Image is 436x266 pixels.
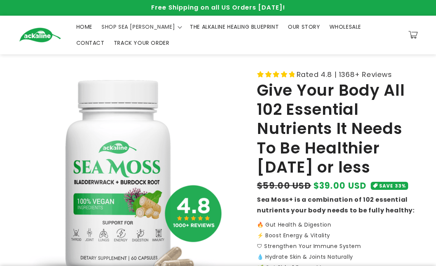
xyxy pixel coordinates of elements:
[257,180,311,192] s: $59.00 USD
[257,81,417,177] h1: Give Your Body All 102 Essential Nutrients It Needs To Be Healthier [DATE] or less
[72,19,97,35] a: HOME
[76,39,105,46] span: CONTACT
[185,19,283,35] a: THE ALKALINE HEALING BLUEPRINT
[76,23,92,30] span: HOME
[19,28,61,42] img: Ackaline
[151,3,285,12] span: Free Shipping on all US Orders [DATE]!
[313,180,367,192] span: $39.00 USD
[329,23,361,30] span: WHOLESALE
[257,195,415,215] strong: Sea Moss+ is a combination of 102 essential nutrients your body needs to be fully healthy:
[97,19,185,35] summary: SHOP SEA [PERSON_NAME]
[109,35,174,51] a: TRACK YOUR ORDER
[379,182,406,190] span: SAVE 33%
[114,39,170,46] span: TRACK YOUR ORDER
[297,68,392,81] span: Rated 4.8 | 1368+ Reviews
[190,23,279,30] span: THE ALKALINE HEALING BLUEPRINT
[283,19,325,35] a: OUR STORY
[288,23,320,30] span: OUR STORY
[72,35,109,51] a: CONTACT
[257,222,417,259] p: 🔥 Gut Health & Digestion ⚡️ Boost Energy & Vitality 🛡 Strengthen Your Immune System 💧 Hydrate Ski...
[102,23,175,30] span: SHOP SEA [PERSON_NAME]
[325,19,366,35] a: WHOLESALE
